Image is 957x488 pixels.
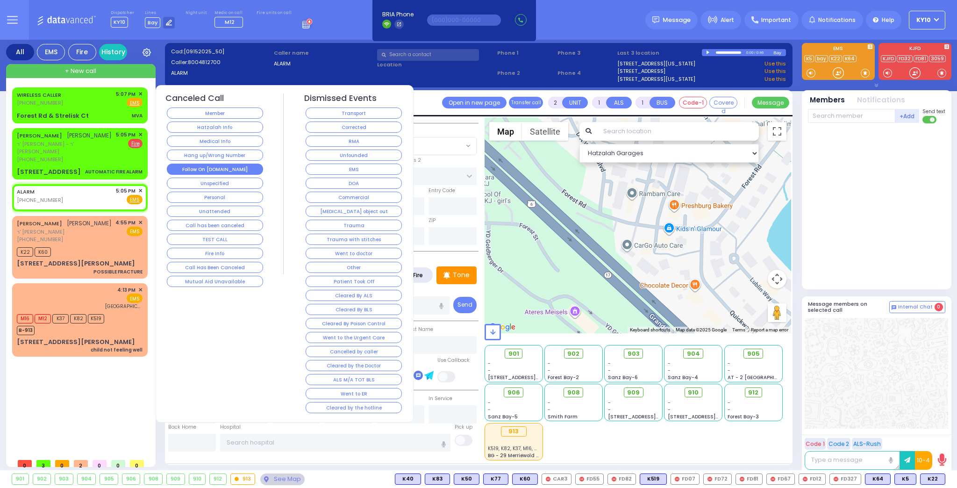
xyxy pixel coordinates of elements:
img: comment-alt.png [892,305,896,310]
div: POSSIBLE FRACTURE [93,268,143,275]
button: Transport [306,108,402,119]
span: 904 [687,349,700,359]
a: K22 [829,55,842,62]
span: - [608,406,611,413]
span: K519 [88,314,104,323]
div: 910 [189,474,206,484]
div: FD55 [575,474,604,485]
span: - [548,406,550,413]
span: 0 [130,460,144,467]
a: 3059 [929,55,946,62]
div: BLS [454,474,479,485]
button: Members [810,95,845,106]
button: Transfer call [509,97,543,108]
span: - [608,360,611,367]
span: ✕ [138,187,143,195]
h5: Message members on selected call [808,301,889,313]
a: FD81 [914,55,928,62]
a: ALARM [17,188,35,195]
span: ר' [PERSON_NAME] [17,228,112,236]
a: Use this [764,67,786,75]
span: Phone 4 [557,69,614,77]
span: M16 [17,314,33,323]
div: BLS [483,474,508,485]
div: K40 [395,474,421,485]
span: K82 [70,314,86,323]
div: 0:46 [756,47,764,58]
span: Forest Bay-2 [548,374,579,381]
a: [STREET_ADDRESS][US_STATE] [617,60,695,68]
span: 4:13 PM [117,287,136,294]
button: ALS-Rush [852,438,882,450]
button: Code-1 [679,97,707,108]
div: EMS [37,44,65,60]
div: 909 [167,474,185,484]
u: Fire [131,140,140,147]
span: K60 [35,247,51,257]
label: Fire [405,269,431,281]
div: Fire [68,44,96,60]
button: Send [453,297,477,313]
a: [STREET_ADDRESS] [617,67,665,75]
button: Mutual Aid Unavailable [167,276,263,287]
label: Turn off text [922,115,937,124]
div: 912 [210,474,226,484]
label: Night unit [186,10,207,16]
span: K37 [52,314,69,323]
span: [STREET_ADDRESS][PERSON_NAME] [668,413,756,420]
div: 901 [12,474,29,484]
label: Dispatcher [111,10,134,16]
span: [PHONE_NUMBER] [17,156,63,163]
span: - [668,399,671,406]
span: BRIA Phone [382,10,414,19]
button: Drag Pegman onto the map to open Street View [768,303,786,322]
span: All areas [377,137,477,155]
span: - [488,367,491,374]
button: Cleared By ALS [306,290,402,301]
img: red-radio-icon.svg [834,477,838,481]
span: Sanz Bay-4 [668,374,698,381]
a: K5 [804,55,814,62]
span: Send text [922,108,945,115]
span: Phone 1 [497,49,554,57]
span: 906 [507,388,520,397]
button: Call Has Been Canceled [167,262,263,273]
h4: Dismissed Events [304,93,377,103]
img: message.svg [652,16,659,23]
button: KY10 [909,11,945,29]
span: [PERSON_NAME] [67,219,112,227]
span: BG - 29 Merriewold S. [488,452,540,459]
label: KJFD [878,46,951,53]
label: In Service [429,395,452,402]
button: Internal Chat 0 [889,301,945,313]
label: Use Callback [437,357,470,364]
span: M12 [225,18,235,26]
a: KJFD [881,55,896,62]
span: [09152025_50] [184,48,224,55]
button: Toggle fullscreen view [768,122,786,141]
label: Cad: [171,48,271,56]
span: M12 [35,314,51,323]
span: [STREET_ADDRESS][PERSON_NAME] [488,374,576,381]
div: BLS [920,474,945,485]
div: FD72 [703,474,732,485]
label: Entry Code [429,187,455,194]
span: [PERSON_NAME] [67,131,112,139]
input: Search a contact [377,49,479,61]
span: - [548,360,550,367]
button: Cleared by the hotline [306,402,402,413]
button: Went to doctor [306,248,402,259]
span: 0 [55,460,69,467]
button: DOA [306,178,402,189]
label: Location [377,61,494,69]
label: EMS [802,46,875,53]
span: [PHONE_NUMBER] [17,196,63,204]
span: Bay [145,17,160,28]
div: 902 [33,474,51,484]
span: Mount Sinai Hospital [105,303,143,310]
span: EMS [127,294,143,303]
a: K64 [843,55,857,62]
img: red-radio-icon.svg [771,477,775,481]
button: Cleared By Poison Control [306,318,402,329]
span: - [548,367,550,374]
